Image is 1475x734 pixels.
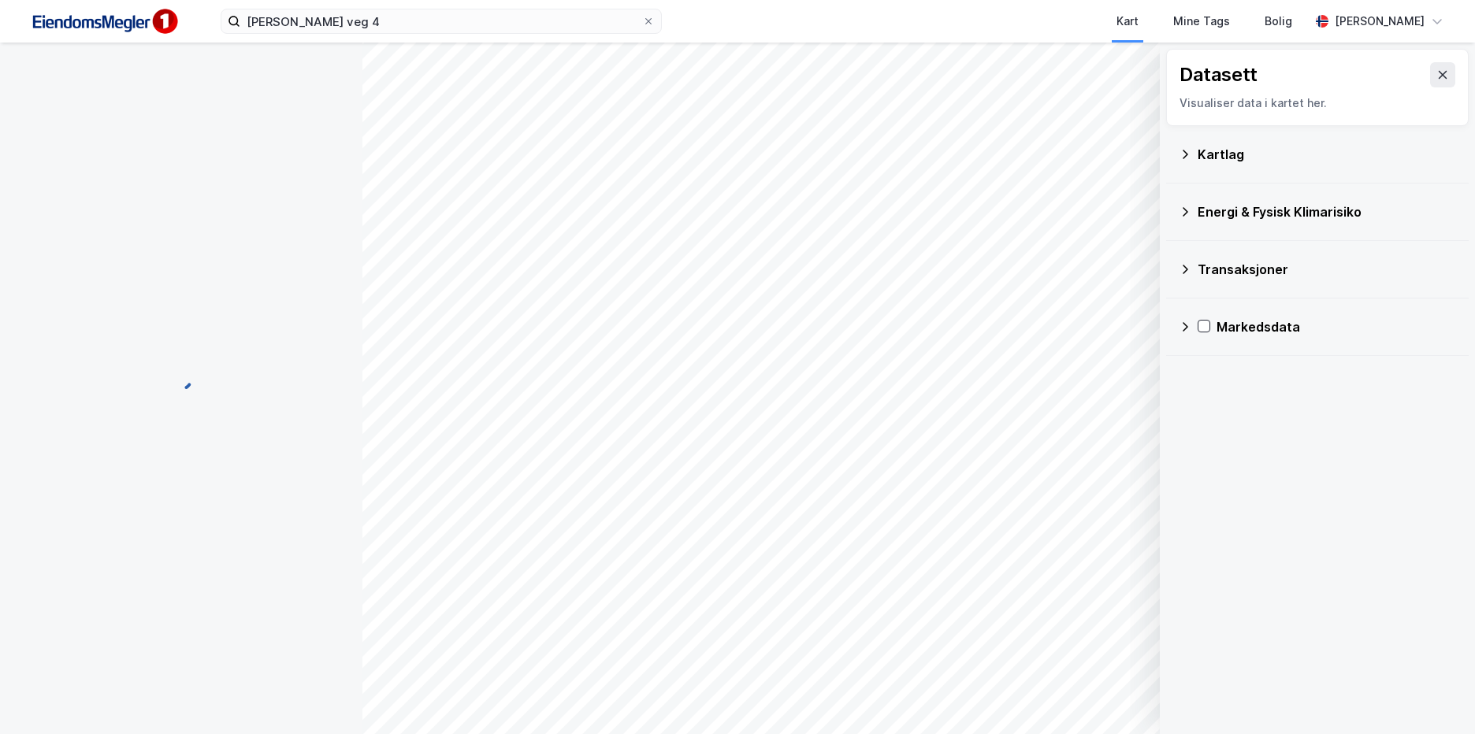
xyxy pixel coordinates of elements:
div: Visualiser data i kartet her. [1180,94,1455,113]
div: Kart [1116,12,1139,31]
div: Datasett [1180,62,1258,87]
div: Energi & Fysisk Klimarisiko [1198,202,1456,221]
img: F4PB6Px+NJ5v8B7XTbfpPpyloAAAAASUVORK5CYII= [25,4,183,39]
input: Søk på adresse, matrikkel, gårdeiere, leietakere eller personer [240,9,642,33]
div: Bolig [1265,12,1292,31]
div: Markedsdata [1217,317,1456,336]
div: Mine Tags [1173,12,1230,31]
div: Kartlag [1198,145,1456,164]
iframe: Chat Widget [1396,658,1475,734]
div: Transaksjoner [1198,260,1456,279]
div: Kontrollprogram for chat [1396,658,1475,734]
div: [PERSON_NAME] [1335,12,1425,31]
img: spinner.a6d8c91a73a9ac5275cf975e30b51cfb.svg [169,366,194,391]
